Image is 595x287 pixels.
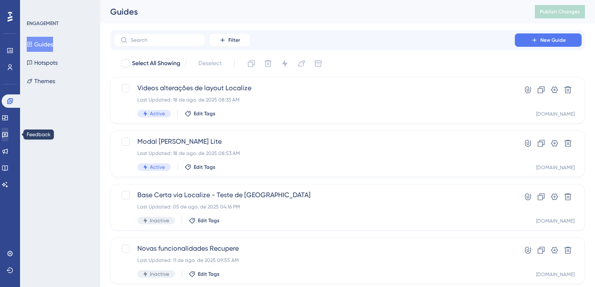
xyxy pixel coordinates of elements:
div: Last Updated: 05 de ago. de 2025 04:16 PM [137,203,491,210]
div: Last Updated: 18 de ago. de 2025 08:53 AM [137,150,491,157]
button: Edit Tags [189,271,220,277]
button: Guides [27,37,53,52]
button: New Guide [515,33,582,47]
div: Last Updated: 11 de ago. de 2025 09:55 AM [137,257,491,264]
span: Novas funcionalidades Recupere [137,244,491,254]
span: Filter [228,37,240,43]
button: Deselect [191,56,229,71]
span: Inactive [150,217,169,224]
button: Filter [209,33,251,47]
button: Publish Changes [535,5,585,18]
div: Last Updated: 18 de ago. de 2025 08:33 AM [137,97,491,103]
span: Deselect [198,58,222,69]
span: Active [150,110,165,117]
button: Edit Tags [189,217,220,224]
span: Modal [PERSON_NAME] Lite [137,137,491,147]
button: Edit Tags [185,110,215,117]
span: Videos alterações de layout Localize [137,83,491,93]
span: Select All Showing [132,58,180,69]
span: Inactive [150,271,169,277]
button: Hotspots [27,55,58,70]
span: Active [150,164,165,170]
button: Edit Tags [185,164,215,170]
span: Publish Changes [540,8,580,15]
div: ENGAGEMENT [27,20,58,27]
span: Base Certa via Localize - Teste de [GEOGRAPHIC_DATA] [137,190,491,200]
button: Themes [27,74,55,89]
input: Search [131,37,198,43]
div: Guides [110,6,514,18]
span: Edit Tags [198,217,220,224]
div: [DOMAIN_NAME] [536,111,575,117]
span: Edit Tags [194,110,215,117]
span: New Guide [540,37,566,43]
span: Edit Tags [194,164,215,170]
div: [DOMAIN_NAME] [536,218,575,224]
span: Edit Tags [198,271,220,277]
div: [DOMAIN_NAME] [536,271,575,278]
div: [DOMAIN_NAME] [536,164,575,171]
